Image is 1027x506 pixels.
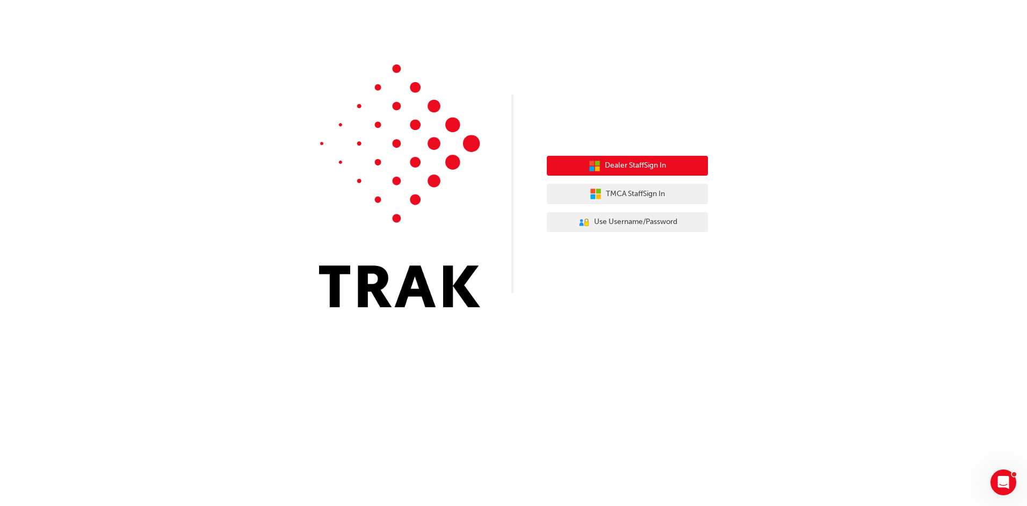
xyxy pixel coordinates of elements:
[547,184,708,204] button: TMCA StaffSign In
[594,216,677,228] span: Use Username/Password
[547,156,708,176] button: Dealer StaffSign In
[990,469,1016,495] iframe: Intercom live chat
[605,160,666,172] span: Dealer Staff Sign In
[547,212,708,233] button: Use Username/Password
[606,188,665,200] span: TMCA Staff Sign In
[319,64,480,307] img: Trak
